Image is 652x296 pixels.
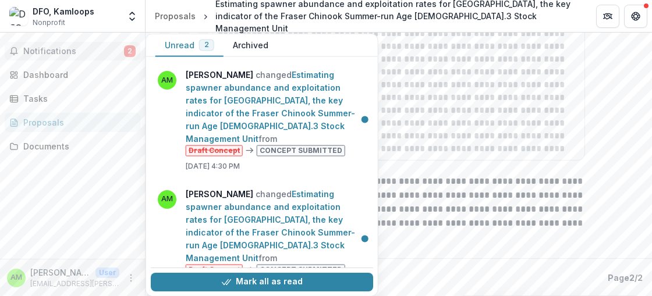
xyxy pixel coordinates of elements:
button: More [124,271,138,285]
div: DFO, Kamloops [33,5,94,17]
p: [EMAIL_ADDRESS][PERSON_NAME][DOMAIN_NAME] [30,279,119,289]
p: Page 2 / 2 [608,272,643,284]
button: Archived [224,34,278,57]
button: Mark all as read [151,273,373,291]
a: Estimating spawner abundance and exploitation rates for [GEOGRAPHIC_DATA], the key indicator of t... [186,188,355,262]
span: 2 [124,45,136,57]
span: Notifications [23,47,124,56]
div: Dashboard [23,69,131,81]
div: Tasks [23,92,131,105]
a: Dashboard [5,65,140,84]
div: Documents [23,140,131,152]
a: Proposals [5,113,140,132]
img: DFO, Kamloops [9,7,28,26]
button: Notifications2 [5,42,140,60]
button: Get Help [624,5,647,28]
div: Amber Messmer [10,274,22,281]
a: Tasks [5,89,140,108]
button: Partners [596,5,619,28]
a: Documents [5,137,140,156]
span: 2 [204,41,209,49]
div: Proposals [23,116,131,129]
p: changed from [186,187,366,275]
p: changed from [186,69,366,156]
p: [PERSON_NAME] [30,266,91,279]
a: Estimating spawner abundance and exploitation rates for [GEOGRAPHIC_DATA], the key indicator of t... [186,70,355,144]
button: Unread [155,34,224,57]
a: Proposals [150,8,200,24]
button: Open entity switcher [124,5,140,28]
p: User [95,268,119,278]
div: Proposals [155,10,196,22]
span: Nonprofit [33,17,65,28]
